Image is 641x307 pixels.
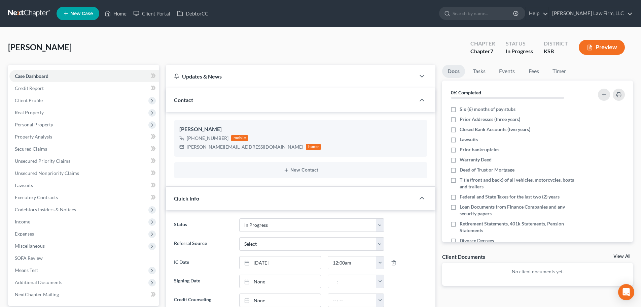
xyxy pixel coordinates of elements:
[179,125,422,133] div: [PERSON_NAME]
[101,7,130,20] a: Home
[15,219,30,224] span: Income
[506,40,533,48] div: Status
[460,220,579,234] span: Retirement Statements, 401k Statements, Pension Statements
[328,294,377,307] input: -- : --
[328,256,377,269] input: -- : --
[240,275,321,288] a: None
[15,146,47,152] span: Secured Claims
[494,65,520,78] a: Events
[9,131,159,143] a: Property Analysis
[544,40,568,48] div: District
[523,65,544,78] a: Fees
[613,254,630,259] a: View All
[547,65,571,78] a: Timer
[240,256,321,269] a: [DATE]
[442,65,465,78] a: Docs
[15,73,48,79] span: Case Dashboard
[9,155,159,167] a: Unsecured Priority Claims
[15,182,33,188] span: Lawsuits
[451,90,481,95] strong: 0% Completed
[306,144,321,150] div: home
[171,275,236,288] label: Signing Date
[526,7,548,20] a: Help
[9,70,159,82] a: Case Dashboard
[9,167,159,179] a: Unsecured Nonpriority Claims
[130,7,174,20] a: Client Portal
[460,166,514,173] span: Deed of Trust or Mortgage
[15,243,45,249] span: Miscellaneous
[460,106,515,113] span: Six (6) months of pay stubs
[15,158,70,164] span: Unsecured Priority Claims
[442,253,485,260] div: Client Documents
[174,73,407,80] div: Updates & News
[171,237,236,251] label: Referral Source
[618,284,634,300] div: Open Intercom Messenger
[9,82,159,94] a: Credit Report
[15,110,44,115] span: Real Property
[174,97,193,103] span: Contact
[231,135,248,141] div: mobile
[15,122,53,127] span: Personal Property
[453,7,514,20] input: Search by name...
[460,126,530,133] span: Closed Bank Accounts (two years)
[179,167,422,173] button: New Contact
[15,194,58,200] span: Executory Contracts
[15,97,43,103] span: Client Profile
[9,252,159,264] a: SOFA Review
[15,85,44,91] span: Credit Report
[15,279,62,285] span: Additional Documents
[460,136,478,143] span: Lawsuits
[470,48,495,55] div: Chapter
[460,156,492,163] span: Warranty Deed
[470,40,495,48] div: Chapter
[460,116,520,123] span: Prior Addresses (three years)
[328,275,377,288] input: -- : --
[460,204,579,217] span: Loan Documents from Finance Companies and any security papers
[579,40,625,55] button: Preview
[490,48,493,54] span: 7
[9,143,159,155] a: Secured Claims
[549,7,633,20] a: [PERSON_NAME] Law Firm, LLC
[174,195,199,202] span: Quick Info
[15,255,43,261] span: SOFA Review
[171,256,236,270] label: IC Date
[15,291,59,297] span: NextChapter Mailing
[544,48,568,55] div: KSB
[187,135,228,142] div: [PHONE_NUMBER]
[468,65,491,78] a: Tasks
[174,7,212,20] a: DebtorCC
[240,294,321,307] a: None
[448,268,628,275] p: No client documents yet.
[8,42,72,52] span: [PERSON_NAME]
[15,134,52,140] span: Property Analysis
[506,48,533,55] div: In Progress
[460,146,499,153] span: Prior bankruptcies
[187,144,303,150] div: [PERSON_NAME][EMAIL_ADDRESS][DOMAIN_NAME]
[9,288,159,301] a: NextChapter Mailing
[70,11,93,16] span: New Case
[15,231,34,237] span: Expenses
[9,179,159,191] a: Lawsuits
[15,267,38,273] span: Means Test
[171,218,236,232] label: Status
[9,191,159,204] a: Executory Contracts
[171,294,236,307] label: Credit Counseling
[15,170,79,176] span: Unsecured Nonpriority Claims
[460,237,494,244] span: Divorce Decrees
[15,207,76,212] span: Codebtors Insiders & Notices
[460,193,560,200] span: Federal and State Taxes for the last two (2) years
[460,177,579,190] span: Title (front and back) of all vehicles, motorcycles, boats and trailers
